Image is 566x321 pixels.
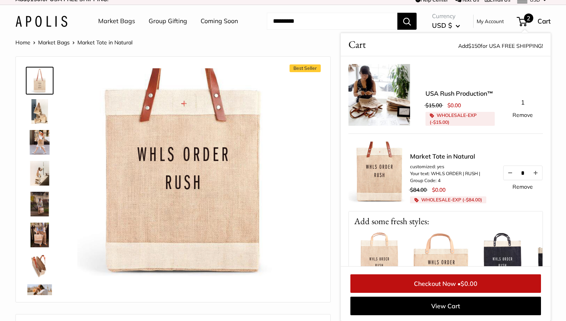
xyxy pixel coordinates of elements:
[27,99,52,124] img: description_The Original Market bag in its 4 native styles
[425,112,495,126] li: WHOLESALE-EXP (- )
[350,274,541,293] a: Checkout Now •$0.00
[15,39,30,46] a: Home
[15,37,132,47] nav: Breadcrumb
[432,186,445,193] span: $0.00
[77,68,288,279] img: customizer-prod
[410,152,486,161] a: Market Tote in Natural
[529,166,542,180] button: Increase quantity by 1
[348,142,410,203] img: description_Make it yours with custom printed text.
[410,170,486,177] li: Your text: WHLS ORDER | RUSH |
[26,67,54,95] a: description_Make it yours with custom printed text.
[27,253,52,278] img: description_Water resistant inner liner.
[350,297,541,315] a: View Cart
[410,163,486,170] li: customized: yes
[27,130,52,155] img: Market Tote in Natural
[27,192,52,216] img: Market Tote in Natural
[26,98,54,125] a: description_The Original Market bag in its 4 native styles
[26,190,54,218] a: Market Tote in Natural
[502,97,543,118] div: 1
[538,17,551,25] span: Cart
[425,102,442,109] span: $15.00
[512,112,533,118] a: Remove
[27,223,52,247] img: Market Tote in Natural
[27,161,52,186] img: description_Effortless style that elevates every moment
[517,169,529,176] input: Quantity
[432,21,452,29] span: USD $
[517,15,551,27] a: 2 Cart
[512,184,533,189] a: Remove
[397,13,417,30] button: Search
[447,102,461,109] span: $0.00
[477,17,504,26] a: My Account
[98,15,135,27] a: Market Bags
[425,89,495,98] a: USA Rush Production™
[410,177,486,184] li: Group Code: 4
[15,16,67,27] img: Apolis
[38,39,70,46] a: Market Bags
[26,252,54,280] a: description_Water resistant inner liner.
[410,186,427,193] span: $84.00
[524,14,533,23] span: 2
[468,42,481,49] span: $150
[458,42,543,49] span: Add for USA FREE SHIPPING!
[27,68,52,93] img: description_Make it yours with custom printed text.
[433,119,448,125] span: $15.00
[348,37,366,52] span: Cart
[432,19,460,32] button: USD $
[26,128,54,156] a: Market Tote in Natural
[267,13,397,30] input: Search...
[466,197,481,203] span: $84.00
[504,166,517,180] button: Decrease quantity by 1
[27,284,52,309] img: Market Tote in Natural
[149,15,187,27] a: Group Gifting
[26,221,54,249] a: Market Tote in Natural
[461,280,477,287] span: $0.00
[290,64,321,72] span: Best Seller
[26,283,54,311] a: Market Tote in Natural
[349,211,543,231] p: Add some fresh styles:
[432,11,460,22] span: Currency
[26,159,54,187] a: description_Effortless style that elevates every moment
[77,39,132,46] span: Market Tote in Natural
[410,196,486,203] li: WHOLESALE-EXP (- )
[201,15,238,27] a: Coming Soon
